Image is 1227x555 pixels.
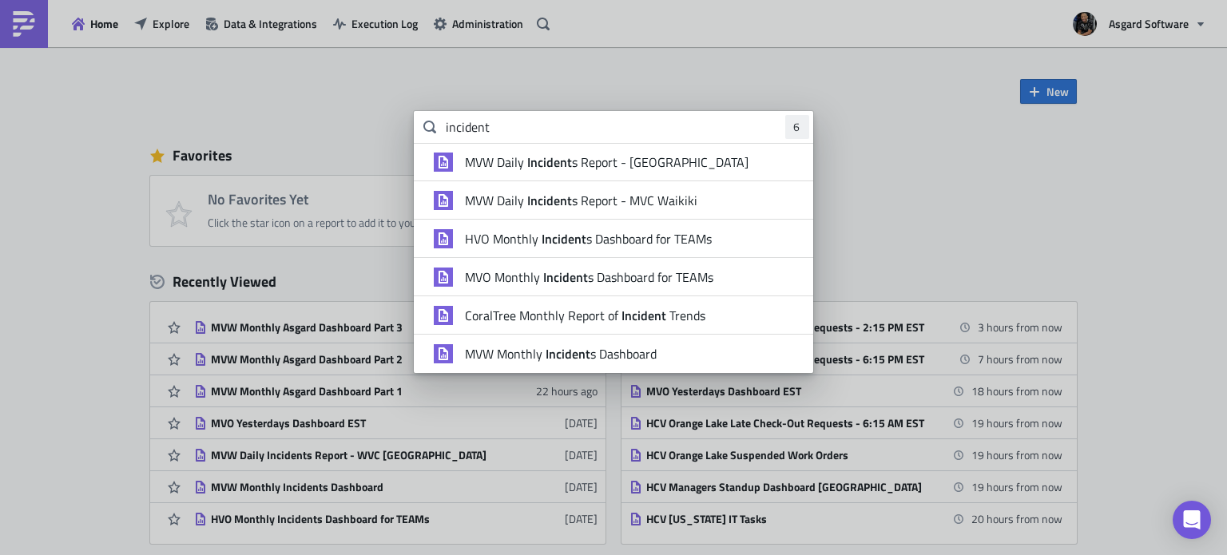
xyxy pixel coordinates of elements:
div: Open Intercom Messenger [1173,501,1211,539]
span: MVW Daily s Report - [GEOGRAPHIC_DATA] [465,154,749,170]
strong: Incident [538,229,586,248]
strong: Incident [542,344,590,363]
input: Search for reports... [414,111,813,143]
span: MVO Monthly s Dashboard for TEAMs [465,269,713,285]
strong: Incident [618,306,669,325]
span: MVW Daily s Report - MVC Waikiki [465,192,697,208]
span: HVO Monthly s Dashboard for TEAMs [465,231,712,247]
strong: Incident [540,268,588,287]
strong: Incident [524,191,572,210]
span: CoralTree Monthly Report of Trends [465,307,705,323]
strong: Incident [524,153,572,172]
span: 6 [793,119,801,135]
span: MVW Monthly s Dashboard [465,346,657,362]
